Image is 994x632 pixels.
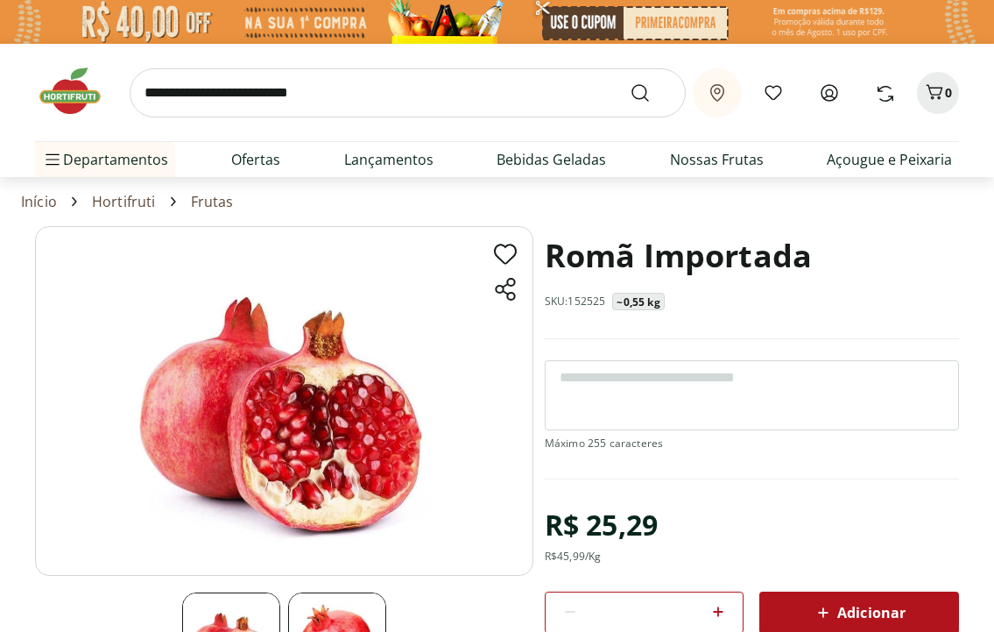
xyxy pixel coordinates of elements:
img: Principal [35,226,533,575]
div: R$ 25,29 [545,501,658,550]
a: Início [21,194,57,209]
button: Menu [42,138,63,181]
span: Adicionar [813,602,906,623]
a: Ofertas [231,149,280,170]
a: Frutas [191,194,234,209]
a: Nossas Frutas [670,149,764,170]
h1: Romã Importada [545,226,812,286]
a: Hortifruti [92,194,156,209]
button: Carrinho [917,72,959,114]
a: Bebidas Geladas [497,149,606,170]
p: SKU: 152525 [545,295,606,309]
p: ~0,55 kg [617,295,659,309]
a: Açougue e Peixaria [827,149,952,170]
a: Lançamentos [344,149,434,170]
img: Hortifruti [35,65,123,117]
button: Submit Search [630,82,672,103]
input: search [130,68,686,117]
div: R$ 45,99 /Kg [545,550,602,564]
span: 0 [945,84,952,101]
span: Departamentos [42,138,168,181]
